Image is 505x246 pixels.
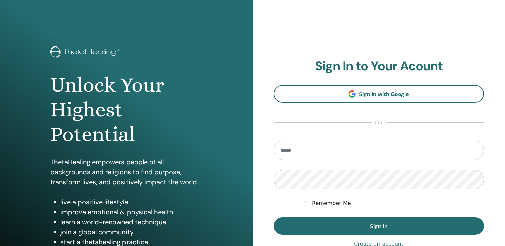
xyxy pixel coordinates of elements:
[305,199,484,207] div: Keep me authenticated indefinitely or until I manually logout
[50,157,202,187] p: ThetaHealing empowers people of all backgrounds and religions to find purpose, transform lives, a...
[370,223,388,230] span: Sign In
[359,91,409,98] span: Sign In with Google
[60,207,202,217] li: improve emotional & physical health
[60,217,202,227] li: learn a world-renowned technique
[274,59,484,74] h2: Sign In to Your Acount
[50,73,202,147] h1: Unlock Your Highest Potential
[372,119,386,127] span: or
[312,199,351,207] label: Remember Me
[60,197,202,207] li: live a positive lifestyle
[60,227,202,237] li: join a global community
[274,85,484,103] a: Sign In with Google
[274,217,484,235] button: Sign In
